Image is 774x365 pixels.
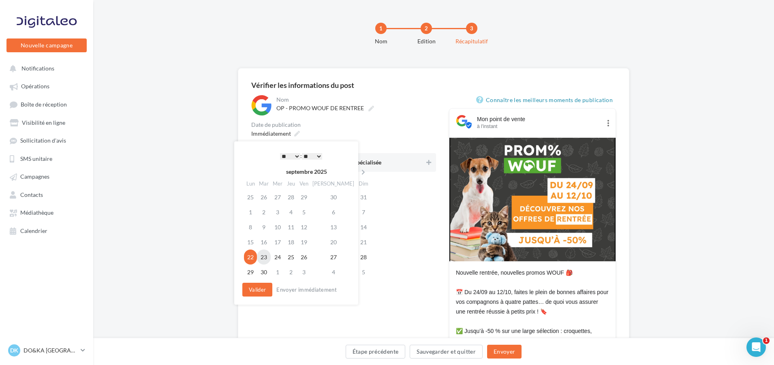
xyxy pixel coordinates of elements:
[271,190,284,205] td: 27
[260,150,342,162] div: :
[284,178,297,190] th: Jeu
[356,178,370,190] th: Dim
[273,285,340,295] button: Envoyer immédiatement
[310,250,356,265] td: 27
[6,343,87,358] a: DK DO&KA [GEOGRAPHIC_DATA]
[446,37,498,45] div: Récapitulatif
[244,178,257,190] th: Lun
[244,265,257,280] td: 29
[257,205,271,220] td: 2
[5,187,88,202] a: Contacts
[746,337,766,357] iframe: Intercom live chat
[271,205,284,220] td: 3
[450,138,615,261] img: GOOGLE POST - PROMO WOUF RENTREE
[244,205,257,220] td: 1
[5,115,88,130] a: Visibilité en ligne
[257,190,271,205] td: 26
[297,235,310,250] td: 19
[284,235,297,250] td: 18
[271,250,284,265] td: 24
[356,250,370,265] td: 28
[356,235,370,250] td: 21
[10,346,18,354] span: DK
[310,265,356,280] td: 4
[297,178,310,190] th: Ven
[284,220,297,235] td: 11
[310,190,356,205] td: 30
[297,205,310,220] td: 5
[271,178,284,190] th: Mer
[257,178,271,190] th: Mar
[6,38,87,52] button: Nouvelle campagne
[476,95,616,105] a: Connaître les meilleurs moments de publication
[284,265,297,280] td: 2
[284,205,297,220] td: 4
[284,250,297,265] td: 25
[310,235,356,250] td: 20
[244,220,257,235] td: 8
[5,205,88,220] a: Médiathèque
[257,250,271,265] td: 23
[21,101,67,108] span: Boîte de réception
[5,79,88,93] a: Opérations
[356,205,370,220] td: 7
[375,23,387,34] div: 1
[5,151,88,166] a: SMS unitaire
[346,345,406,359] button: Étape précédente
[5,169,88,184] a: Campagnes
[310,178,356,190] th: [PERSON_NAME]
[5,61,85,75] button: Notifications
[257,235,271,250] td: 16
[297,220,310,235] td: 12
[20,191,43,198] span: Contacts
[244,250,257,265] td: 22
[5,133,88,147] a: Sollicitation d'avis
[355,37,407,45] div: Nom
[297,190,310,205] td: 29
[251,81,616,89] div: Vérifier les informations du post
[20,155,52,162] span: SMS unitaire
[24,346,77,354] p: DO&KA [GEOGRAPHIC_DATA]
[310,220,356,235] td: 13
[244,190,257,205] td: 25
[284,190,297,205] td: 28
[356,190,370,205] td: 31
[20,227,47,234] span: Calendrier
[257,166,356,178] th: septembre 2025
[410,345,483,359] button: Sauvegarder et quitter
[271,235,284,250] td: 17
[20,173,49,180] span: Campagnes
[5,97,88,112] a: Boîte de réception
[242,283,272,297] button: Valider
[487,345,522,359] button: Envoyer
[477,123,601,130] div: à l'instant
[20,209,53,216] span: Médiathèque
[251,122,436,128] div: Date de publication
[21,65,54,72] span: Notifications
[244,235,257,250] td: 15
[276,97,434,102] div: Nom
[356,265,370,280] td: 5
[271,220,284,235] td: 10
[297,265,310,280] td: 3
[763,337,770,344] span: 1
[5,223,88,238] a: Calendrier
[257,220,271,235] td: 9
[276,105,364,111] span: OP - PROMO WOUF DE RENTREE
[356,220,370,235] td: 14
[271,265,284,280] td: 1
[400,37,452,45] div: Edition
[257,265,271,280] td: 30
[456,268,609,365] div: Nouvelle rentrée, nouvelles promos WOUF 🎒 📅 Du 24/09 au 12/10, faites le plein de bonnes affaires...
[20,137,66,144] span: Sollicitation d'avis
[21,83,49,90] span: Opérations
[477,115,601,123] div: Mon point de vente
[297,250,310,265] td: 26
[421,23,432,34] div: 2
[251,130,291,137] span: Immédiatement
[466,23,477,34] div: 3
[22,119,65,126] span: Visibilité en ligne
[310,205,356,220] td: 6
